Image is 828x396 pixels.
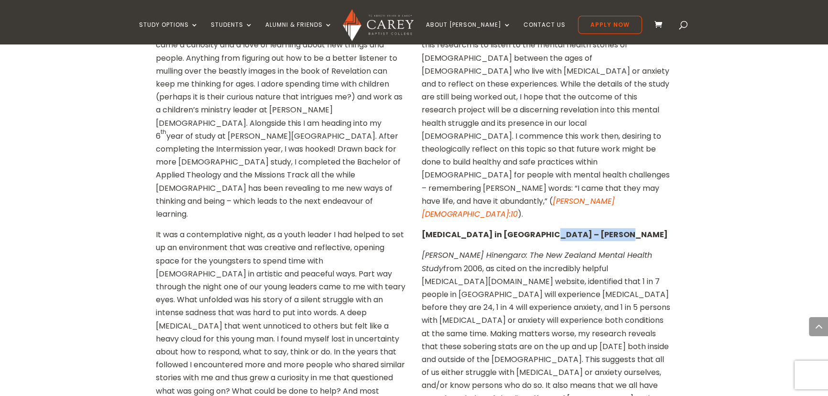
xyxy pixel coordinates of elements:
[139,22,198,44] a: Study Options
[211,22,253,44] a: Students
[161,128,166,136] sup: th
[422,229,668,240] strong: [MEDICAL_DATA] in [GEOGRAPHIC_DATA] – [PERSON_NAME]
[422,250,652,274] em: [PERSON_NAME] Hinengaro: The New Zealand Mental Health Study
[265,22,332,44] a: Alumni & Friends
[578,16,642,34] a: Apply Now
[523,22,566,44] a: Contact Us
[426,22,511,44] a: About [PERSON_NAME]
[343,9,413,41] img: Carey Baptist College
